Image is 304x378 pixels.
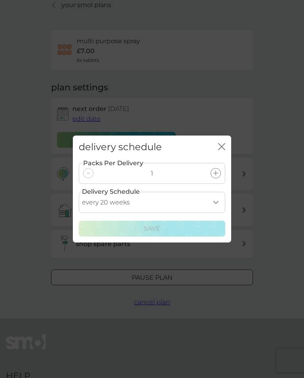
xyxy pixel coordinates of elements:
p: Save [144,223,160,234]
button: close [218,143,225,151]
label: Delivery Schedule [82,187,140,197]
button: Save [79,221,225,237]
label: Packs Per Delivery [82,158,144,168]
h2: delivery schedule [79,141,162,153]
p: 1 [151,168,153,179]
